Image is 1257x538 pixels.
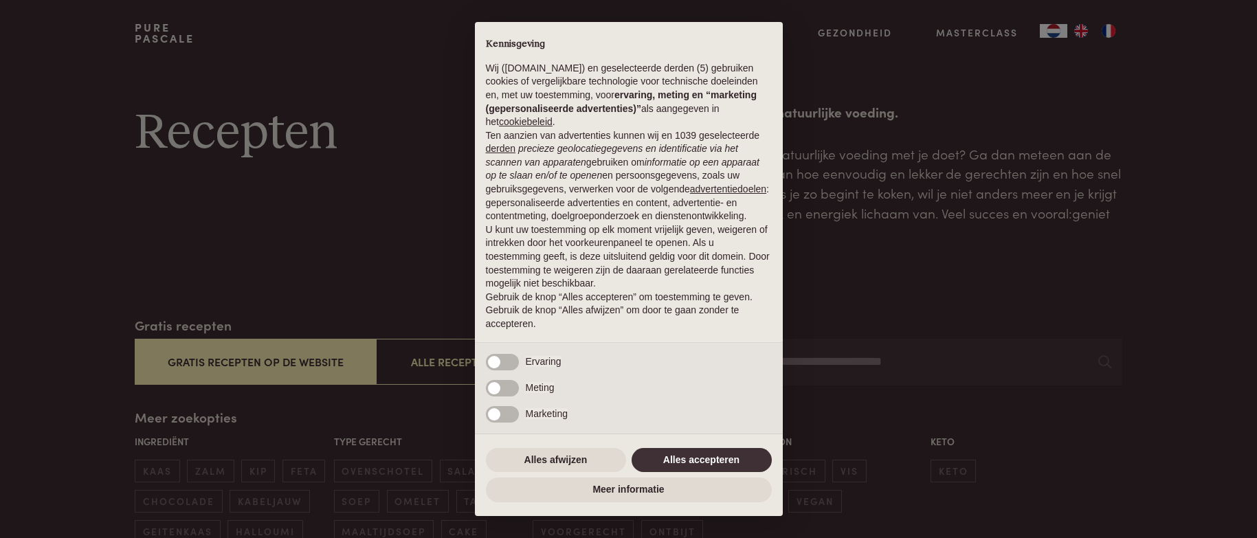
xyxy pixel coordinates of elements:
[526,382,555,393] span: Meting
[486,62,772,129] p: Wij ([DOMAIN_NAME]) en geselecteerde derden (5) gebruiken cookies of vergelijkbare technologie vo...
[486,448,626,473] button: Alles afwijzen
[486,89,757,114] strong: ervaring, meting en “marketing (gepersonaliseerde advertenties)”
[499,116,553,127] a: cookiebeleid
[486,142,516,156] button: derden
[526,408,568,419] span: Marketing
[486,157,760,181] em: informatie op een apparaat op te slaan en/of te openen
[486,38,772,51] h2: Kennisgeving
[486,223,772,291] p: U kunt uw toestemming op elk moment vrijelijk geven, weigeren of intrekken door het voorkeurenpan...
[486,291,772,331] p: Gebruik de knop “Alles accepteren” om toestemming te geven. Gebruik de knop “Alles afwijzen” om d...
[632,448,772,473] button: Alles accepteren
[486,143,738,168] em: precieze geolocatiegegevens en identificatie via het scannen van apparaten
[526,356,561,367] span: Ervaring
[486,478,772,502] button: Meer informatie
[486,129,772,223] p: Ten aanzien van advertenties kunnen wij en 1039 geselecteerde gebruiken om en persoonsgegevens, z...
[690,183,766,197] button: advertentiedoelen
